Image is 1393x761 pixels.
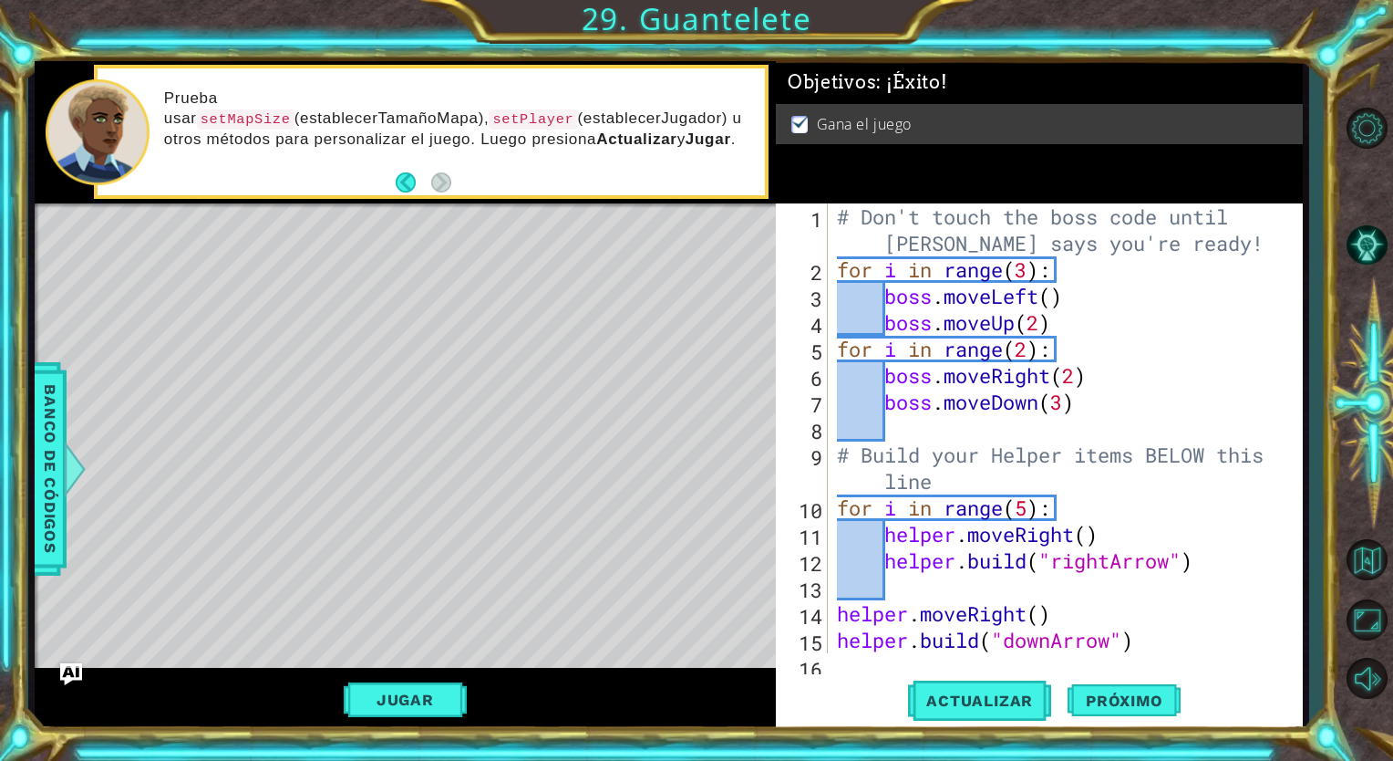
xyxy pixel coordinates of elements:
div: 2 [779,259,828,286]
span: Objetivos [788,71,947,94]
strong: Actualizar [596,130,676,148]
div: 6 [779,365,828,391]
button: Sonido apagado [1340,652,1393,705]
button: Volver al mapa [1340,534,1393,587]
div: 15 [779,630,828,656]
button: Próximo [1068,676,1181,729]
div: 1 [779,206,828,259]
strong: Jugar [686,130,731,148]
p: Gana el juego [817,114,912,134]
button: Ask AI [60,663,82,685]
span: : ¡Éxito! [876,71,947,93]
div: 8 [779,418,828,444]
span: Actualizar [908,692,1051,710]
div: 10 [779,497,828,524]
button: Opciones de nivel [1340,101,1393,154]
div: 16 [779,656,828,683]
div: 9 [779,444,828,497]
code: setPlayer [489,109,577,130]
button: Next [431,172,451,193]
code: setMapSize [197,109,294,130]
button: Back [396,172,431,193]
div: 11 [779,524,828,550]
p: Prueba usar (establecerTamañoMapa), (establecerJugador) u otros métodos para personalizar el jueg... [164,89,752,150]
span: Banco de códigos [36,375,65,564]
div: 14 [779,603,828,630]
button: Jugar [344,683,467,717]
div: 7 [779,391,828,418]
a: Volver al mapa [1340,531,1393,591]
div: Level Map [35,203,877,741]
span: Próximo [1068,693,1181,712]
img: Check mark for checkbox [791,114,810,129]
div: 3 [779,286,828,312]
div: 13 [779,577,828,603]
button: Actualizar [908,674,1051,727]
button: Pista IA [1340,218,1393,271]
div: 12 [779,550,828,577]
button: Maximizar navegador [1340,594,1393,647]
div: 4 [779,312,828,339]
div: 5 [779,339,828,365]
